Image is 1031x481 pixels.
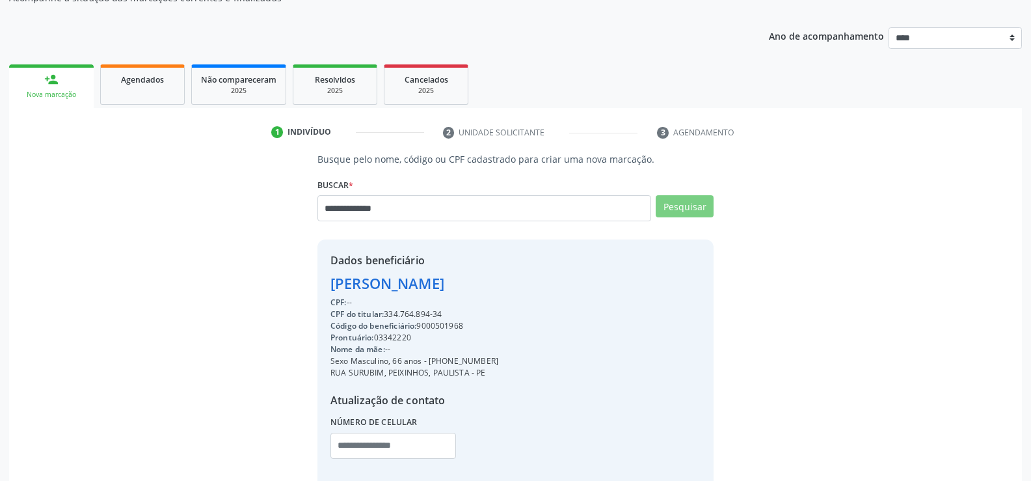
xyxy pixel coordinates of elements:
[330,332,498,344] div: 03342220
[330,320,498,332] div: 9000501968
[330,253,498,268] div: Dados beneficiário
[405,74,448,85] span: Cancelados
[330,344,385,355] span: Nome da mãe:
[18,90,85,100] div: Nova marcação
[201,86,276,96] div: 2025
[330,297,498,309] div: --
[201,74,276,85] span: Não compareceram
[394,86,459,96] div: 2025
[330,344,498,355] div: --
[330,413,418,433] label: Número de celular
[315,74,355,85] span: Resolvidos
[330,320,416,331] span: Código do beneficiário:
[121,74,164,85] span: Agendados
[288,126,331,138] div: Indivíduo
[330,297,347,308] span: CPF:
[302,86,368,96] div: 2025
[330,332,374,343] span: Prontuário:
[769,27,884,44] p: Ano de acompanhamento
[44,72,59,87] div: person_add
[330,367,498,379] div: RUA SURUBIM, PEIXINHOS, PAULISTA - PE
[330,355,498,367] div: Sexo Masculino, 66 anos - [PHONE_NUMBER]
[330,309,498,320] div: 334.764.894-34
[330,392,498,408] div: Atualização de contato
[330,309,384,320] span: CPF do titular:
[271,126,283,138] div: 1
[317,152,714,166] p: Busque pelo nome, código ou CPF cadastrado para criar uma nova marcação.
[656,195,714,217] button: Pesquisar
[330,273,498,294] div: [PERSON_NAME]
[317,175,353,195] label: Buscar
